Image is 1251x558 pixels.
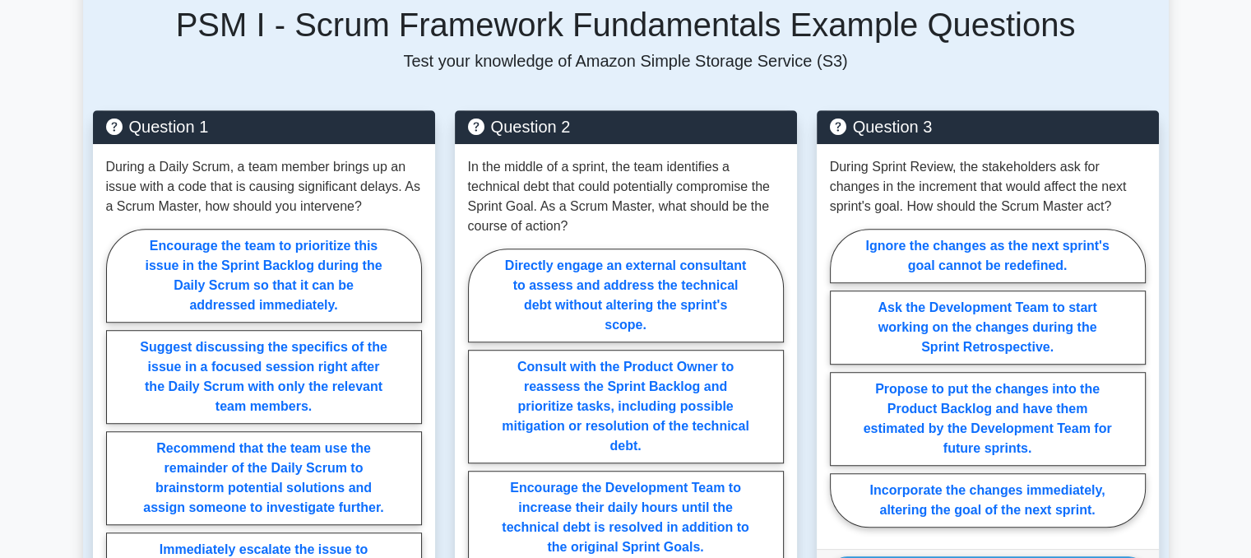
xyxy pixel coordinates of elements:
[93,51,1159,71] p: Test your knowledge of Amazon Simple Storage Service (S3)
[468,249,784,342] label: Directly engage an external consultant to assess and address the technical debt without altering ...
[106,431,422,525] label: Recommend that the team use the remainder of the Daily Scrum to brainstorm potential solutions an...
[468,350,784,463] label: Consult with the Product Owner to reassess the Sprint Backlog and prioritize tasks, including pos...
[830,229,1146,283] label: Ignore the changes as the next sprint's goal cannot be redefined.
[830,157,1146,216] p: During Sprint Review, the stakeholders ask for changes in the increment that would affect the nex...
[468,117,784,137] h5: Question 2
[830,473,1146,528] label: Incorporate the changes immediately, altering the goal of the next sprint.
[830,117,1146,137] h5: Question 3
[830,372,1146,466] label: Propose to put the changes into the Product Backlog and have them estimated by the Development Te...
[106,157,422,216] p: During a Daily Scrum, a team member brings up an issue with a code that is causing significant de...
[106,330,422,424] label: Suggest discussing the specifics of the issue in a focused session right after the Daily Scrum wi...
[830,291,1146,365] label: Ask the Development Team to start working on the changes during the Sprint Retrospective.
[93,5,1159,44] h5: PSM I - Scrum Framework Fundamentals Example Questions
[468,157,784,236] p: In the middle of a sprint, the team identifies a technical debt that could potentially compromise...
[106,229,422,323] label: Encourage the team to prioritize this issue in the Sprint Backlog during the Daily Scrum so that ...
[106,117,422,137] h5: Question 1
